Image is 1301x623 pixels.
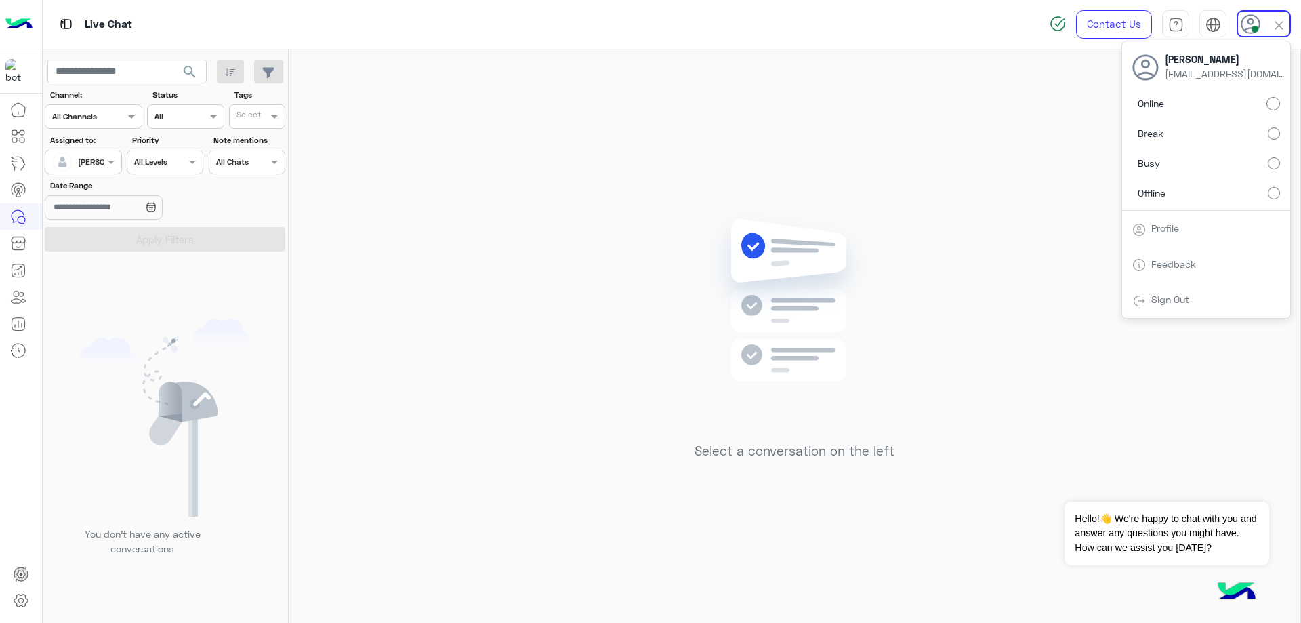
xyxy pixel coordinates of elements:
img: Logo [5,10,33,39]
img: hulul-logo.png [1213,569,1260,616]
img: tab [58,16,75,33]
input: Offline [1268,187,1280,199]
input: Busy [1268,157,1280,169]
span: Online [1138,96,1164,110]
div: Select [234,108,261,124]
label: Assigned to: [50,134,120,146]
span: Offline [1138,186,1165,200]
img: close [1271,18,1287,33]
img: empty users [80,319,251,517]
a: Profile [1151,222,1179,234]
span: [PERSON_NAME] [1165,52,1287,66]
button: search [173,60,207,89]
img: defaultAdmin.png [53,153,72,172]
label: Note mentions [213,134,283,146]
img: tab [1205,17,1221,33]
a: Sign Out [1151,294,1189,305]
a: Feedback [1151,258,1196,270]
button: Apply Filters [45,227,285,252]
span: search [182,64,198,80]
label: Channel: [50,89,141,101]
p: You don’t have any active conversations [74,527,211,556]
p: Live Chat [85,16,132,34]
span: Break [1138,126,1163,140]
span: Hello!👋 We're happy to chat with you and answer any questions you might have. How can we assist y... [1065,502,1268,565]
img: tab [1132,223,1146,237]
label: Tags [234,89,284,101]
img: tab [1168,17,1184,33]
img: 713415422032625 [5,59,30,83]
span: [EMAIL_ADDRESS][DOMAIN_NAME] [1165,66,1287,81]
label: Priority [132,134,202,146]
a: Contact Us [1076,10,1152,39]
img: no messages [697,208,892,433]
label: Date Range [50,180,202,192]
img: spinner [1050,16,1066,32]
input: Break [1268,127,1280,140]
label: Status [152,89,222,101]
input: Online [1266,97,1280,110]
img: tab [1132,258,1146,272]
h5: Select a conversation on the left [695,443,894,459]
a: tab [1162,10,1189,39]
span: Busy [1138,156,1160,170]
img: tab [1132,294,1146,308]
